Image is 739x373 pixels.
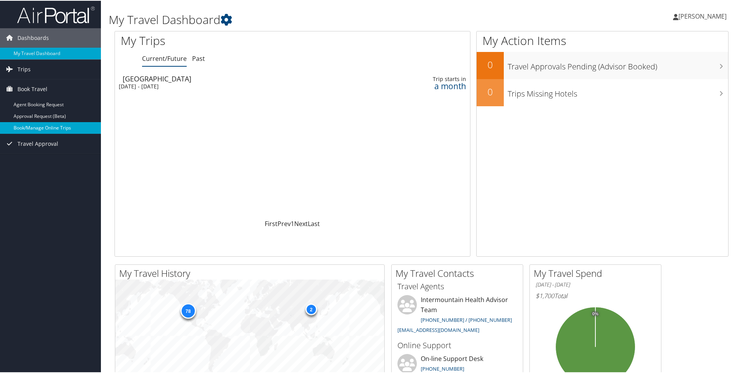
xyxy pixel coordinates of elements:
a: Next [294,219,308,227]
h3: Travel Approvals Pending (Advisor Booked) [508,57,728,71]
h2: My Travel Contacts [396,266,523,279]
h2: 0 [477,85,504,98]
a: 1 [291,219,294,227]
h2: My Travel History [119,266,384,279]
span: Dashboards [17,28,49,47]
img: airportal-logo.png [17,5,95,23]
tspan: 0% [592,311,598,316]
div: Trip starts in [383,75,466,82]
li: Intermountain Health Advisor Team [394,294,521,336]
a: Past [192,54,205,62]
a: Prev [278,219,291,227]
a: First [265,219,278,227]
a: [PHONE_NUMBER] / [PHONE_NUMBER] [421,316,512,323]
h1: My Action Items [477,32,728,48]
h6: [DATE] - [DATE] [536,280,655,288]
h1: My Travel Dashboard [109,11,526,27]
h6: Total [536,291,655,299]
h2: 0 [477,57,504,71]
a: 0Trips Missing Hotels [477,78,728,105]
div: 78 [180,302,196,318]
span: $1,700 [536,291,554,299]
a: [EMAIL_ADDRESS][DOMAIN_NAME] [397,326,479,333]
a: 0Travel Approvals Pending (Advisor Booked) [477,51,728,78]
h3: Trips Missing Hotels [508,84,728,98]
span: [PERSON_NAME] [678,11,727,20]
h3: Travel Agents [397,280,517,291]
a: Current/Future [142,54,187,62]
h2: My Travel Spend [534,266,661,279]
a: [PERSON_NAME] [673,4,734,27]
a: [PHONE_NUMBER] [421,364,464,371]
h1: My Trips [121,32,316,48]
div: 2 [305,303,317,314]
div: [DATE] - [DATE] [119,82,332,89]
h3: Online Support [397,339,517,350]
span: Trips [17,59,31,78]
a: Last [308,219,320,227]
span: Book Travel [17,79,47,98]
div: [GEOGRAPHIC_DATA] [123,74,336,81]
div: a month [383,82,466,89]
span: Travel Approval [17,133,58,153]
